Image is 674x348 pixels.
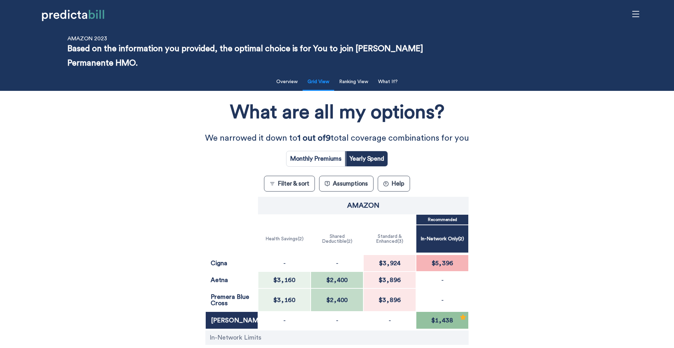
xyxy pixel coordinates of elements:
[272,75,302,89] button: Overview
[168,131,505,146] p: We narrowed it down to total coverage combinations for you
[230,99,444,126] h1: What are all my options?
[303,75,333,89] button: Grid View
[211,260,253,266] p: Cigna
[377,277,403,283] span: $3,896
[297,134,331,142] strong: 1 out of 9
[441,277,444,283] p: -
[421,236,464,241] p: In-Network Only ( 2 )
[271,297,297,303] span: $3,160
[336,260,338,266] p: -
[271,277,297,283] span: $3,160
[324,297,350,303] span: $2,400
[67,35,107,42] p: Amazon 2023
[205,330,469,345] div: In-Network Limits
[211,317,252,323] p: [PERSON_NAME]
[283,260,286,266] p: -
[211,294,253,306] p: Premera Blue Cross
[374,75,402,89] button: What If?
[441,297,444,303] p: -
[378,176,410,192] button: ?Help
[377,297,403,303] span: $3,896
[366,234,413,244] p: Standard & Enhanced ( 3 )
[283,317,286,323] p: -
[324,277,350,283] span: $2,400
[211,277,253,283] p: Aetna
[264,176,315,192] button: Filter & sort
[336,317,338,323] p: -
[429,317,455,323] span: $1,438
[314,234,360,244] p: Shared Deductible ( 2 )
[335,75,372,89] button: Ranking View
[377,260,403,266] span: $3,924
[347,202,379,209] p: Amazon
[319,176,374,192] button: Assumptions
[389,317,391,323] p: -
[629,7,642,21] span: menu
[428,217,457,222] p: Recommended
[385,182,387,186] text: ?
[265,236,304,241] p: Health Savings ( 2 )
[67,42,445,71] p: Based on the information you provided, the optimal choice is for You to join [PERSON_NAME] Perman...
[430,260,455,266] span: $5,396
[460,314,467,323] div: Recommended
